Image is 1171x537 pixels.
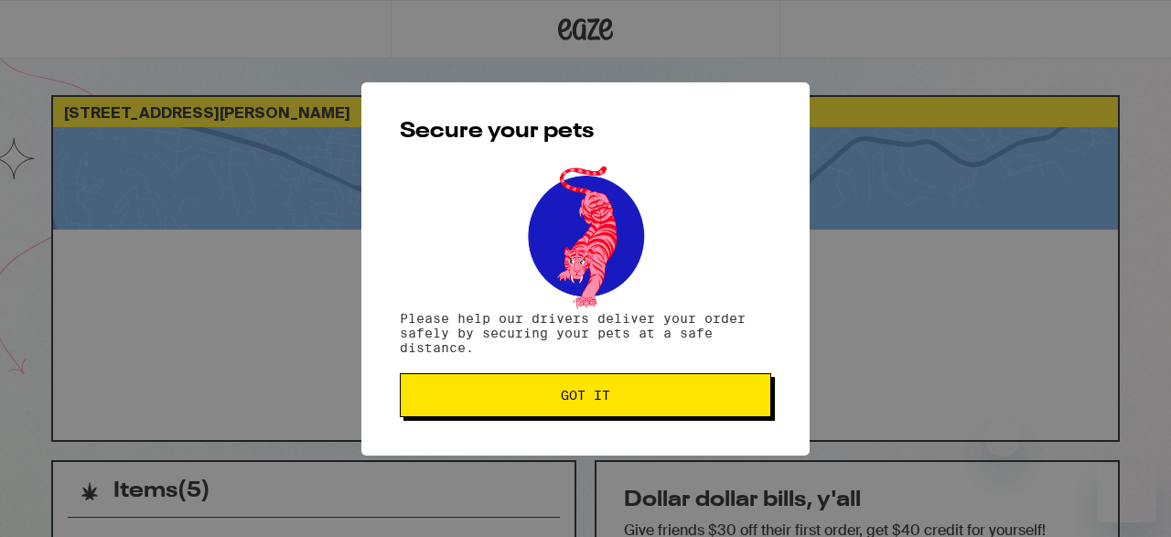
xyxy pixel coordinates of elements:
h2: Secure your pets [400,121,771,143]
span: Got it [561,389,610,402]
p: Please help our drivers deliver your order safely by securing your pets at a safe distance. [400,311,771,355]
img: pets [510,161,661,311]
button: Got it [400,373,771,417]
iframe: Close message [984,420,1021,456]
iframe: Button to launch messaging window [1098,464,1156,522]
